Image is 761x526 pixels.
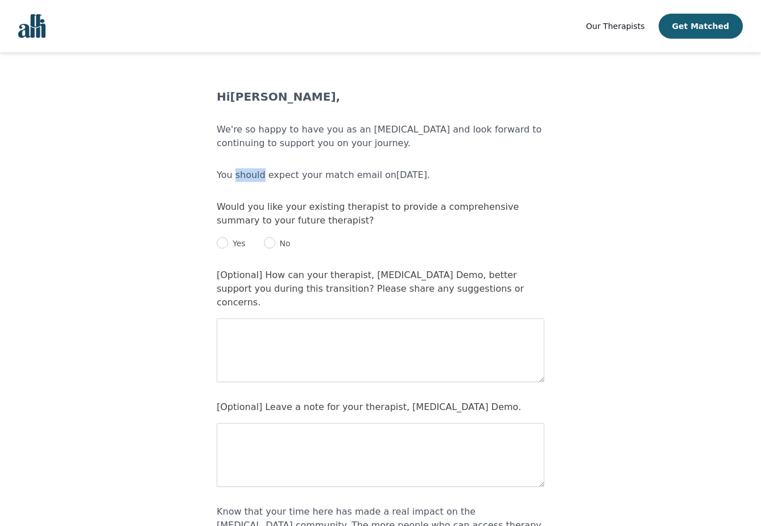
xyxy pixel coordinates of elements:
[217,201,519,226] label: Would you like your existing therapist to provide a comprehensive summary to your future therapist?
[586,19,644,33] a: Our Therapists
[18,14,46,38] img: alli logo
[275,238,291,249] p: No
[217,270,524,308] label: [Optional] How can your therapist, [MEDICAL_DATA] Demo, better support you during this transition...
[217,89,544,105] h1: Hi [PERSON_NAME] ,
[659,14,743,39] button: Get Matched
[586,22,644,31] span: Our Therapists
[228,238,246,249] p: Yes
[217,401,521,412] label: [Optional] Leave a note for your therapist, [MEDICAL_DATA] Demo.
[217,168,544,182] p: You should expect your match email on [DATE] .
[217,123,544,150] p: We're so happy to have you as an [MEDICAL_DATA] and look forward to continuing to support you on ...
